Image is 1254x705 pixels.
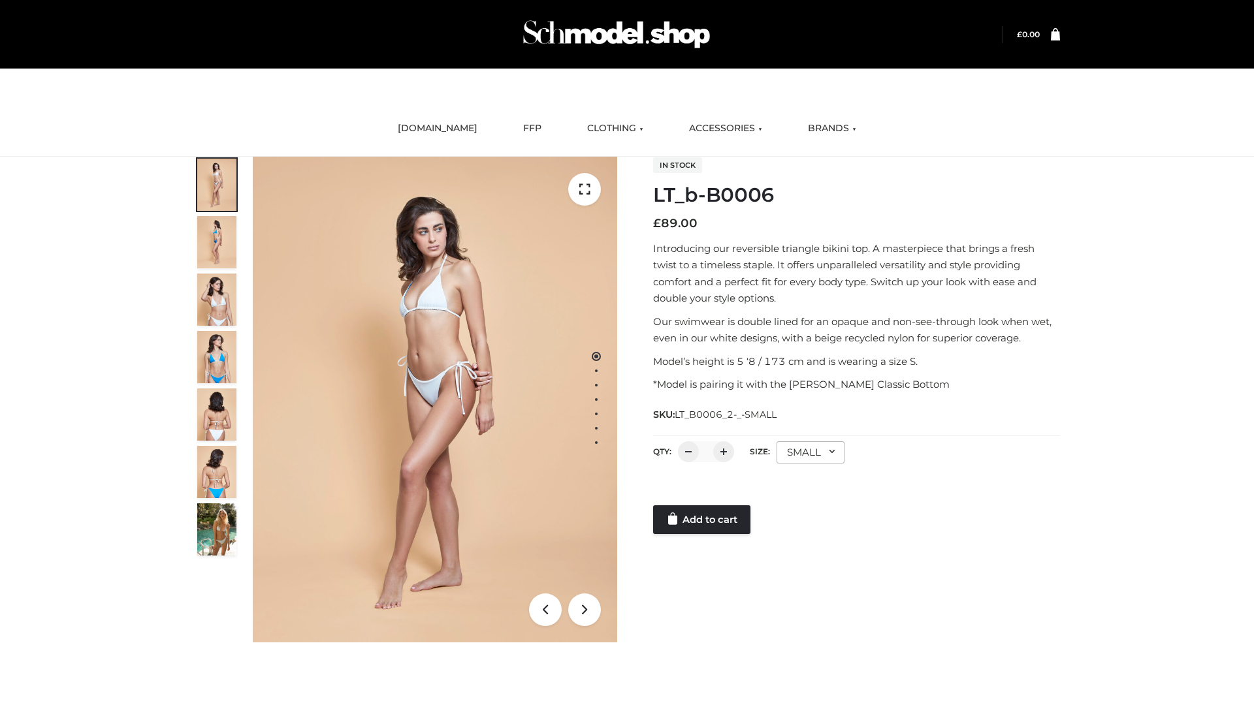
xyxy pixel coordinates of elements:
[777,441,844,463] div: SMALL
[653,376,1060,393] p: *Model is pairing it with the [PERSON_NAME] Classic Bottom
[577,114,653,143] a: CLOTHING
[653,216,661,230] span: £
[197,446,236,498] img: ArielClassicBikiniTop_CloudNine_AzureSky_OW114ECO_8-scaled.jpg
[1017,29,1040,39] a: £0.00
[653,407,778,422] span: SKU:
[653,240,1060,307] p: Introducing our reversible triangle bikini top. A masterpiece that brings a fresh twist to a time...
[1017,29,1022,39] span: £
[197,216,236,268] img: ArielClassicBikiniTop_CloudNine_AzureSky_OW114ECO_2-scaled.jpg
[653,183,1060,207] h1: LT_b-B0006
[388,114,487,143] a: [DOMAIN_NAME]
[253,157,617,642] img: ArielClassicBikiniTop_CloudNine_AzureSky_OW114ECO_1
[519,8,715,60] img: Schmodel Admin 964
[798,114,866,143] a: BRANDS
[653,353,1060,370] p: Model’s height is 5 ‘8 / 173 cm and is wearing a size S.
[513,114,551,143] a: FFP
[197,503,236,556] img: Arieltop_CloudNine_AzureSky2.jpg
[1017,29,1040,39] bdi: 0.00
[653,157,702,173] span: In stock
[197,331,236,383] img: ArielClassicBikiniTop_CloudNine_AzureSky_OW114ECO_4-scaled.jpg
[750,446,770,456] label: Size:
[197,388,236,441] img: ArielClassicBikiniTop_CloudNine_AzureSky_OW114ECO_7-scaled.jpg
[653,313,1060,347] p: Our swimwear is double lined for an opaque and non-see-through look when wet, even in our white d...
[197,274,236,326] img: ArielClassicBikiniTop_CloudNine_AzureSky_OW114ECO_3-scaled.jpg
[653,446,671,456] label: QTY:
[653,216,698,230] bdi: 89.00
[197,159,236,211] img: ArielClassicBikiniTop_CloudNine_AzureSky_OW114ECO_1-scaled.jpg
[675,409,777,420] span: LT_B0006_2-_-SMALL
[653,505,750,534] a: Add to cart
[679,114,772,143] a: ACCESSORIES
